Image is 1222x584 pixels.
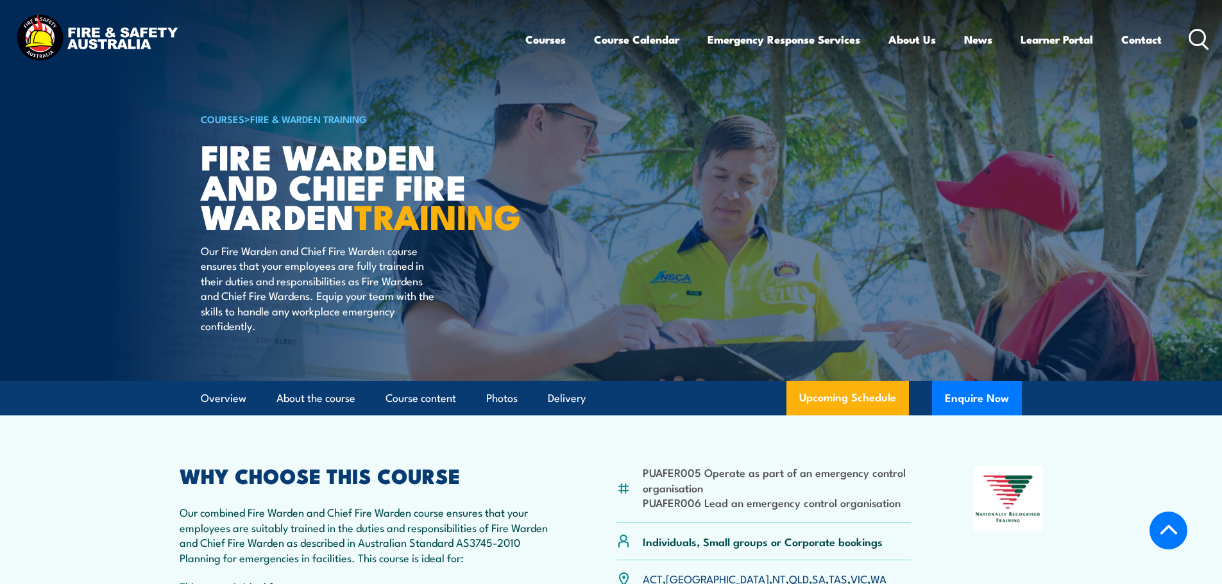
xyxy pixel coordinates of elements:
[276,381,355,415] a: About the course
[708,22,860,56] a: Emergency Response Services
[486,381,518,415] a: Photos
[1121,22,1162,56] a: Contact
[180,505,554,565] p: Our combined Fire Warden and Chief Fire Warden course ensures that your employees are suitably tr...
[643,465,912,495] li: PUAFER005 Operate as part of an emergency control organisation
[594,22,679,56] a: Course Calendar
[201,381,246,415] a: Overview
[786,381,909,415] a: Upcoming Schedule
[525,22,566,56] a: Courses
[548,381,586,415] a: Delivery
[888,22,936,56] a: About Us
[201,243,435,333] p: Our Fire Warden and Chief Fire Warden course ensures that your employees are fully trained in the...
[1021,22,1093,56] a: Learner Portal
[201,111,518,126] h6: >
[974,466,1043,531] img: Nationally Recognised Training logo.
[964,22,992,56] a: News
[201,141,518,231] h1: Fire Warden and Chief Fire Warden
[386,381,456,415] a: Course content
[201,112,244,126] a: COURSES
[180,466,554,484] h2: WHY CHOOSE THIS COURSE
[643,534,883,549] p: Individuals, Small groups or Corporate bookings
[932,381,1022,415] button: Enquire Now
[250,112,367,126] a: Fire & Warden Training
[354,188,521,242] strong: TRAINING
[643,495,912,510] li: PUAFER006 Lead an emergency control organisation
